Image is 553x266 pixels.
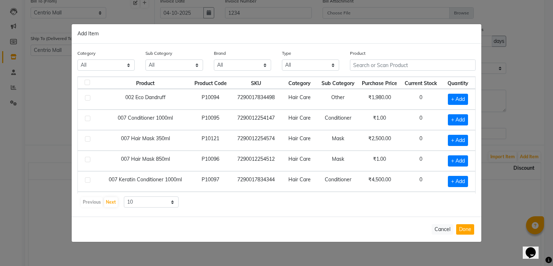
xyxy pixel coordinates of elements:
td: 0 [401,192,441,212]
button: Done [456,224,474,235]
td: Hair Care [281,89,318,110]
td: 007 Hair Mask 350ml [100,130,190,151]
td: 7290012254147 [230,110,281,130]
td: P10096 [191,151,231,171]
button: Next [104,197,118,207]
td: 0 [401,110,441,130]
td: 007 Hair Mask 850ml [100,151,190,171]
td: Hair Care [281,192,318,212]
td: 7290012254574 [230,130,281,151]
label: Sub Category [145,50,172,57]
td: P10126 [191,192,231,212]
td: Conditioner [318,171,359,192]
label: Category [77,50,95,57]
span: + Add [448,94,468,105]
span: + Add [448,135,468,146]
td: P10121 [191,130,231,151]
td: 0 [401,171,441,192]
td: 7290012254512 [230,151,281,171]
td: ₹4,500.00 [358,171,401,192]
input: Search or Scan Product [350,59,476,71]
td: 002 Eco Dandruff [100,89,190,110]
button: Cancel [432,224,453,235]
th: Product [100,77,190,89]
span: + Add [448,114,468,125]
td: 0 [401,151,441,171]
td: 007 Conditioner 1000ml [100,110,190,130]
td: ₹1,710.00 [358,192,401,212]
td: Hair Care [281,110,318,130]
td: Conditioner [318,110,359,130]
span: Purchase Price [362,80,397,87]
label: Brand [214,50,226,57]
td: ₹1.00 [358,110,401,130]
th: Quantity [441,77,475,89]
th: Current Stock [401,77,441,89]
td: 007 Keratine Oil 30ml [100,192,190,212]
div: Add Item [72,24,481,44]
td: 7290017834498 [230,89,281,110]
th: Category [281,77,318,89]
label: Product [350,50,365,57]
td: ₹1,980.00 [358,89,401,110]
iframe: chat widget [523,237,546,259]
td: 0 [401,89,441,110]
td: Other [318,89,359,110]
td: 0 [401,130,441,151]
span: + Add [448,176,468,187]
td: 7290014197756 [230,192,281,212]
td: Hair Care [281,130,318,151]
span: + Add [448,155,468,167]
td: Hair Care [281,151,318,171]
th: Sub Category [318,77,359,89]
label: Type [282,50,291,57]
td: 7290017834344 [230,171,281,192]
td: P10094 [191,89,231,110]
td: ₹2,500.00 [358,130,401,151]
td: P10095 [191,110,231,130]
th: Product Code [191,77,231,89]
td: Mask [318,151,359,171]
td: Hair Care [281,171,318,192]
td: ₹1.00 [358,151,401,171]
td: P10097 [191,171,231,192]
th: SKU [230,77,281,89]
td: Oil [318,192,359,212]
td: 007 Keratin Conditioner 1000ml [100,171,190,192]
td: Mask [318,130,359,151]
